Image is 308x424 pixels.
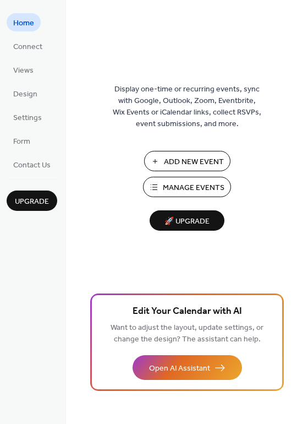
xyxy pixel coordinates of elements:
[150,210,224,231] button: 🚀 Upgrade
[149,363,210,374] span: Open AI Assistant
[13,18,34,29] span: Home
[7,155,57,173] a: Contact Us
[13,136,30,148] span: Form
[7,132,37,150] a: Form
[111,320,263,347] span: Want to adjust the layout, update settings, or change the design? The assistant can help.
[156,214,218,229] span: 🚀 Upgrade
[133,355,242,380] button: Open AI Assistant
[13,160,51,171] span: Contact Us
[133,304,242,319] span: Edit Your Calendar with AI
[15,196,49,208] span: Upgrade
[7,13,41,31] a: Home
[144,151,230,171] button: Add New Event
[163,182,224,194] span: Manage Events
[7,108,48,126] a: Settings
[113,84,261,130] span: Display one-time or recurring events, sync with Google, Outlook, Zoom, Eventbrite, Wix Events or ...
[13,41,42,53] span: Connect
[7,84,44,102] a: Design
[13,89,37,100] span: Design
[7,61,40,79] a: Views
[13,65,34,77] span: Views
[13,112,42,124] span: Settings
[143,177,231,197] button: Manage Events
[7,37,49,55] a: Connect
[164,156,224,168] span: Add New Event
[7,191,57,211] button: Upgrade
